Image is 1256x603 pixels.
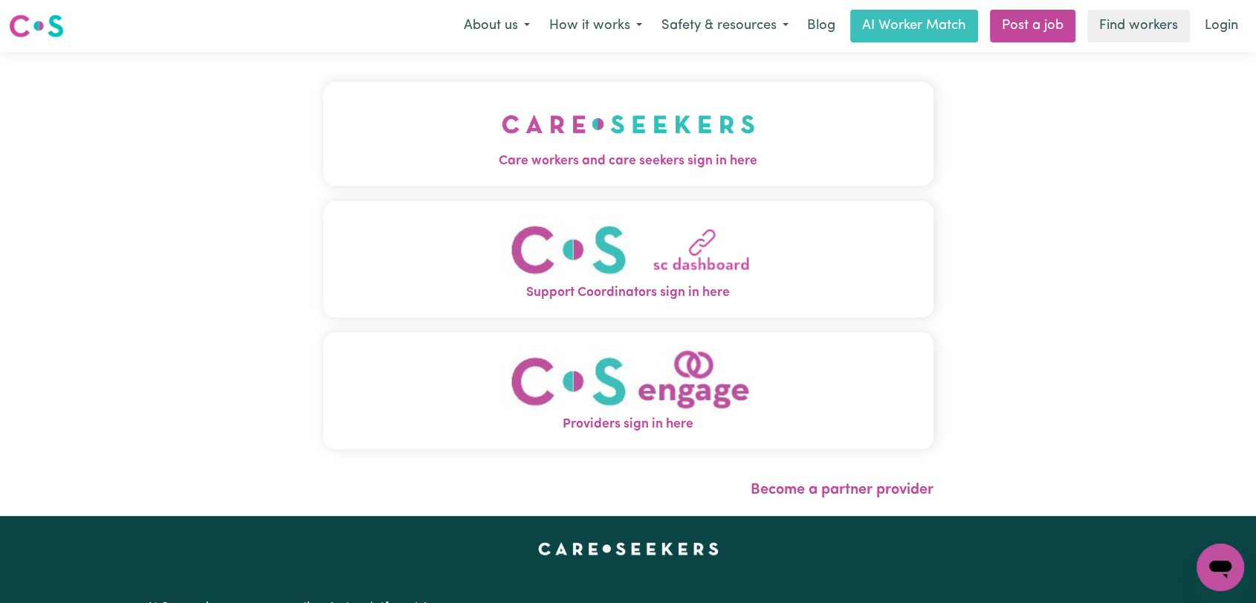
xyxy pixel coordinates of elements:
[454,10,540,42] button: About us
[540,10,652,42] button: How it works
[798,10,844,42] a: Blog
[323,415,933,434] span: Providers sign in here
[323,283,933,303] span: Support Coordinators sign in here
[751,483,933,497] a: Become a partner provider
[323,201,933,317] button: Support Coordinators sign in here
[990,10,1075,42] a: Post a job
[1197,544,1244,591] iframe: Button to launch messaging window
[652,10,798,42] button: Safety & resources
[323,332,933,449] button: Providers sign in here
[323,82,933,186] button: Care workers and care seekers sign in here
[850,10,978,42] a: AI Worker Match
[1196,10,1247,42] a: Login
[9,9,64,43] a: Careseekers logo
[538,543,719,555] a: Careseekers home page
[1087,10,1190,42] a: Find workers
[9,13,64,39] img: Careseekers logo
[323,152,933,171] span: Care workers and care seekers sign in here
